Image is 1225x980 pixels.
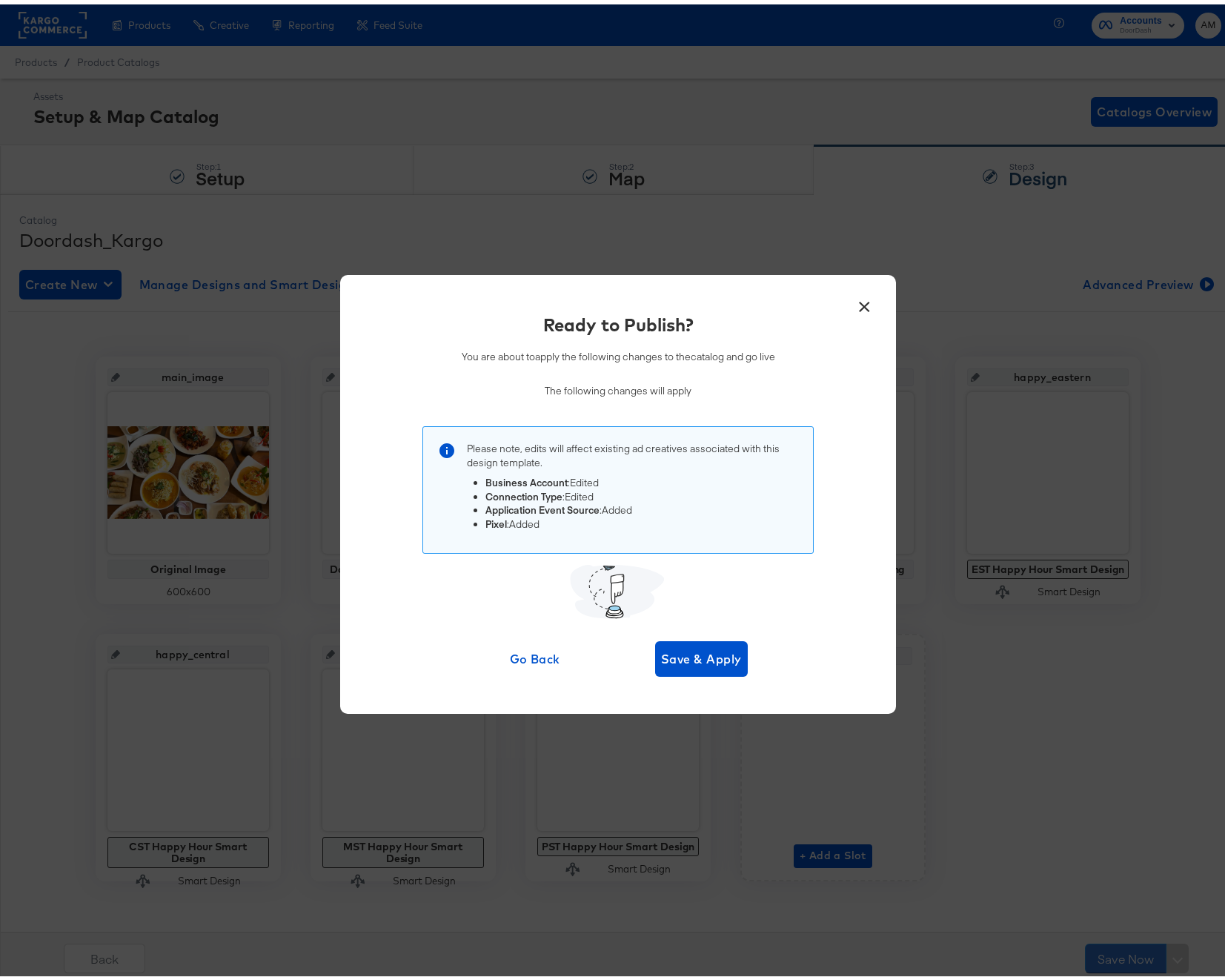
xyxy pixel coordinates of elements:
div: Ready to Publish? [543,308,694,333]
li: : Added [485,513,798,527]
li: : Edited [485,471,798,486]
button: Go Back [489,637,582,672]
strong: Business Account [485,471,568,485]
strong: Application Event Source [485,499,600,512]
p: You are about to apply the following changes to the catalog and go live [462,345,775,360]
p: Please note, edits will affect existing ad creatives associated with this design template . [467,437,798,465]
span: Save & Apply [661,644,742,665]
li: : Added [485,499,798,513]
button: × [851,285,877,312]
strong: Connection Type [485,486,562,499]
strong: Pixel [485,513,507,526]
p: The following changes will apply [462,380,775,394]
span: Go Back [495,644,576,665]
li: : Edited [485,486,798,500]
button: Save & Apply [655,637,748,672]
